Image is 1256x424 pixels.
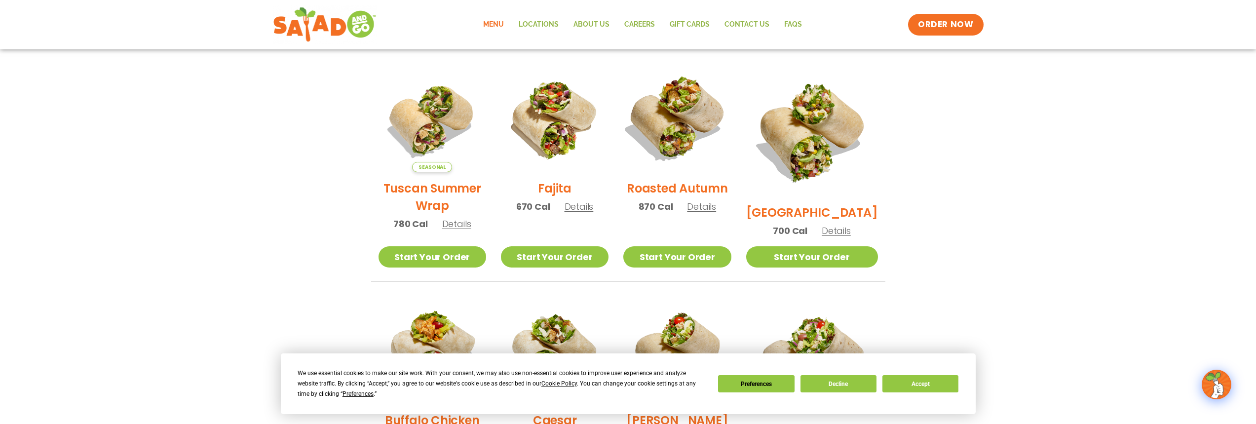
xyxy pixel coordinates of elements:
[773,224,807,237] span: 700 Cal
[617,13,662,36] a: Careers
[746,204,878,221] h2: [GEOGRAPHIC_DATA]
[538,180,571,197] h2: Fajita
[822,225,851,237] span: Details
[623,246,731,268] a: Start Your Order
[273,5,377,44] img: new-SAG-logo-768×292
[379,65,486,172] img: Product photo for Tuscan Summer Wrap
[412,162,452,172] span: Seasonal
[800,375,876,392] button: Decline
[501,246,609,268] a: Start Your Order
[614,55,740,182] img: Product photo for Roasted Autumn Wrap
[746,246,878,268] a: Start Your Order
[623,297,731,404] img: Product photo for Cobb Wrap
[627,180,728,197] h2: Roasted Autumn
[379,180,486,214] h2: Tuscan Summer Wrap
[541,380,577,387] span: Cookie Policy
[639,200,673,213] span: 870 Cal
[882,375,958,392] button: Accept
[918,19,973,31] span: ORDER NOW
[501,65,609,172] img: Product photo for Fajita Wrap
[476,13,511,36] a: Menu
[687,200,716,213] span: Details
[442,218,471,230] span: Details
[511,13,566,36] a: Locations
[298,368,706,399] div: We use essential cookies to make our site work. With your consent, we may also use non-essential ...
[1203,371,1230,398] img: wpChatIcon
[379,246,486,268] a: Start Your Order
[717,13,777,36] a: Contact Us
[379,297,486,404] img: Product photo for Buffalo Chicken Wrap
[662,13,717,36] a: GIFT CARDS
[777,13,809,36] a: FAQs
[565,200,594,213] span: Details
[281,353,976,414] div: Cookie Consent Prompt
[718,375,794,392] button: Preferences
[476,13,809,36] nav: Menu
[501,297,609,404] img: Product photo for Caesar Wrap
[566,13,617,36] a: About Us
[746,65,878,196] img: Product photo for BBQ Ranch Wrap
[343,390,374,397] span: Preferences
[516,200,550,213] span: 670 Cal
[908,14,983,36] a: ORDER NOW
[393,217,428,231] span: 780 Cal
